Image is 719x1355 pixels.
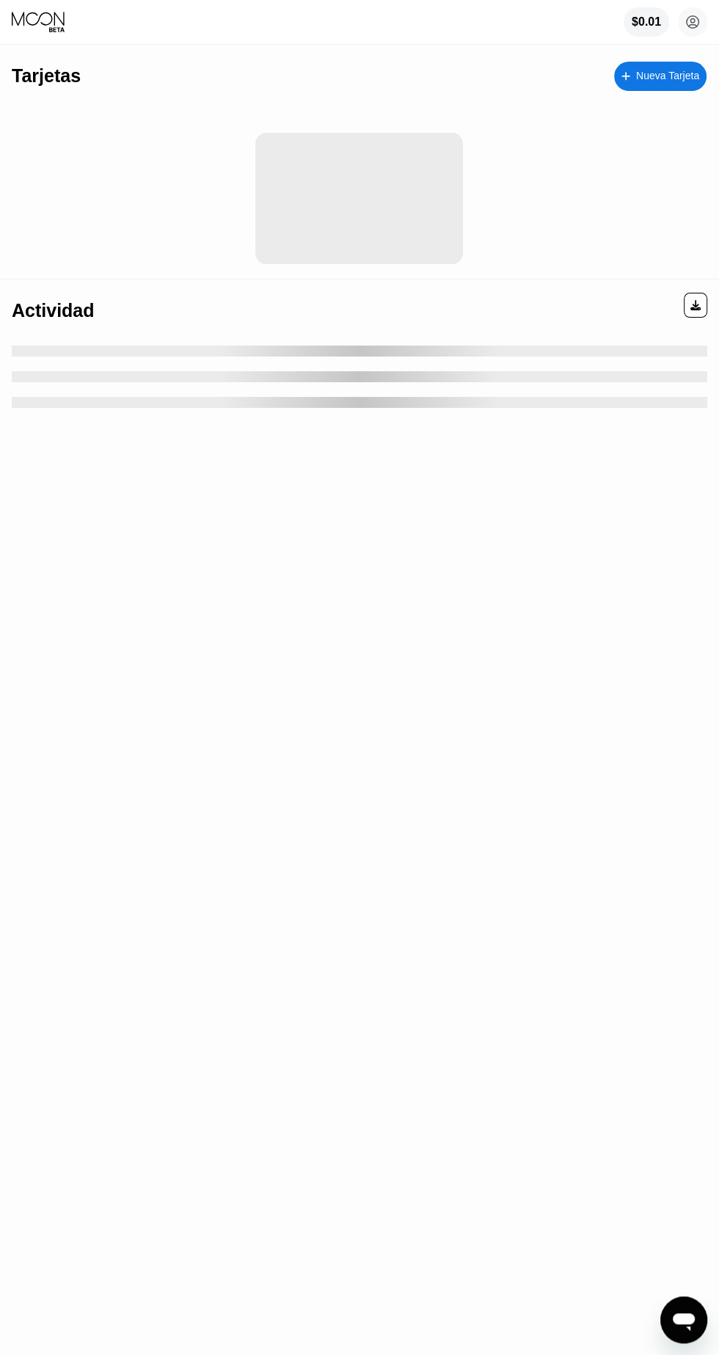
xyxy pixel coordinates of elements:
[624,7,669,37] div: $0.01
[614,62,707,91] div: Nueva Tarjeta
[12,65,81,87] div: Tarjetas
[636,70,699,82] div: Nueva Tarjeta
[12,300,95,321] div: Actividad
[632,15,661,29] div: $0.01
[660,1296,707,1343] iframe: Botón para iniciar la ventana de mensajería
